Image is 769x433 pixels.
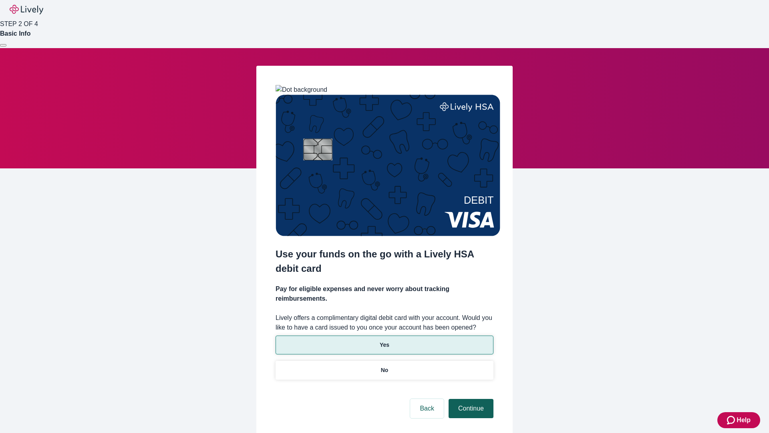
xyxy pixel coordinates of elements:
[380,341,389,349] p: Yes
[276,336,493,354] button: Yes
[276,313,493,332] label: Lively offers a complimentary digital debit card with your account. Would you like to have a card...
[717,412,760,428] button: Zendesk support iconHelp
[381,366,389,374] p: No
[410,399,444,418] button: Back
[737,415,751,425] span: Help
[276,361,493,380] button: No
[276,247,493,276] h2: Use your funds on the go with a Lively HSA debit card
[276,95,500,236] img: Debit card
[276,284,493,304] h4: Pay for eligible expenses and never worry about tracking reimbursements.
[449,399,493,418] button: Continue
[10,5,43,14] img: Lively
[276,85,327,95] img: Dot background
[727,415,737,425] svg: Zendesk support icon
